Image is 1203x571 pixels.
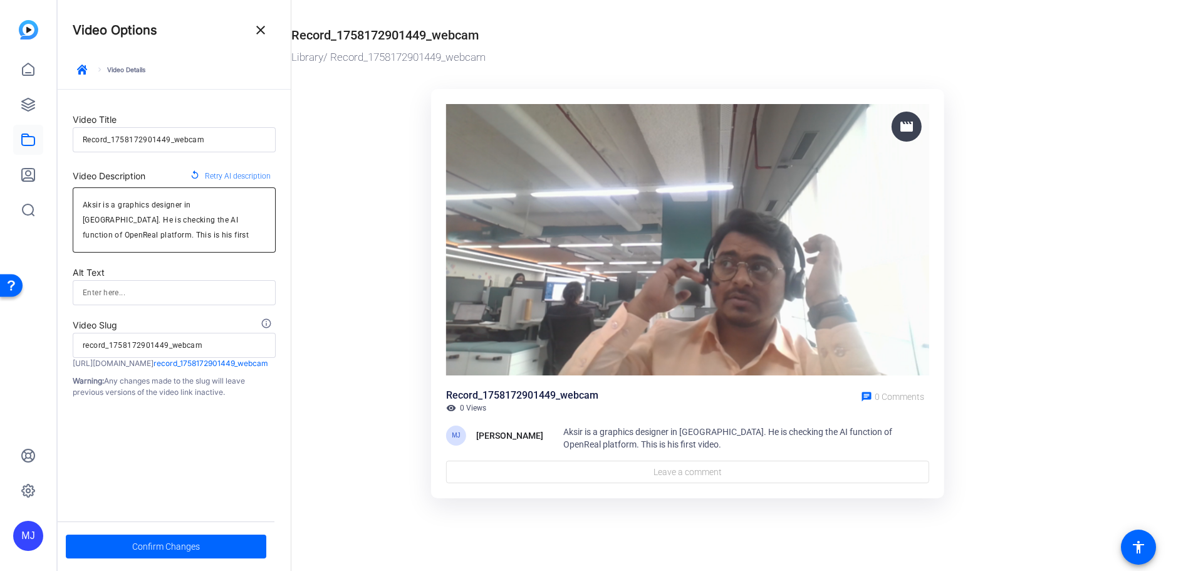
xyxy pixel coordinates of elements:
input: Enter here... [83,285,266,300]
span: Video Slug [73,320,117,330]
p: Any changes made to the slug will leave previous versions of the video link inactive. [73,375,276,398]
span: Retry AI description [205,168,271,184]
div: / Record_1758172901449_webcam [291,50,1078,66]
strong: Warning: [73,376,104,385]
span: [URL][DOMAIN_NAME] [73,359,154,368]
div: Record_1758172901449_webcam [291,26,479,45]
mat-icon: accessibility [1131,540,1146,555]
div: Record_1758172901449_webcam [446,388,598,403]
input: Enter here... [83,132,266,147]
div: MJ [446,426,466,446]
div: Video Description [73,169,145,184]
div: Alt Text [73,265,276,280]
mat-icon: info_outline [261,318,276,333]
h4: Video Options [73,23,157,38]
mat-icon: visibility [446,403,456,413]
span: record_1758172901449_webcam [154,359,268,368]
mat-icon: close [253,23,268,38]
button: Confirm Changes [66,535,266,558]
mat-icon: replay [190,170,200,182]
img: blue-gradient.svg [19,20,38,39]
a: Library [291,51,323,63]
span: Aksir is a graphics designer in [GEOGRAPHIC_DATA]. He is checking the AI function of OpenReal pla... [563,427,892,449]
div: [PERSON_NAME] [476,428,543,443]
img: 12c5f6be-b258-460b-909f-0836ec45eb4e_thumb_48cb3876-35fd-43fb-a6a4-0d8b31f44aba.png [446,104,929,376]
input: Enter here... [83,338,266,353]
span: Confirm Changes [132,535,200,558]
div: Video Title [73,112,276,127]
span: 0 Views [460,403,486,413]
button: Retry AI description [185,165,276,187]
div: MJ [13,521,43,551]
mat-icon: movie [899,119,914,134]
